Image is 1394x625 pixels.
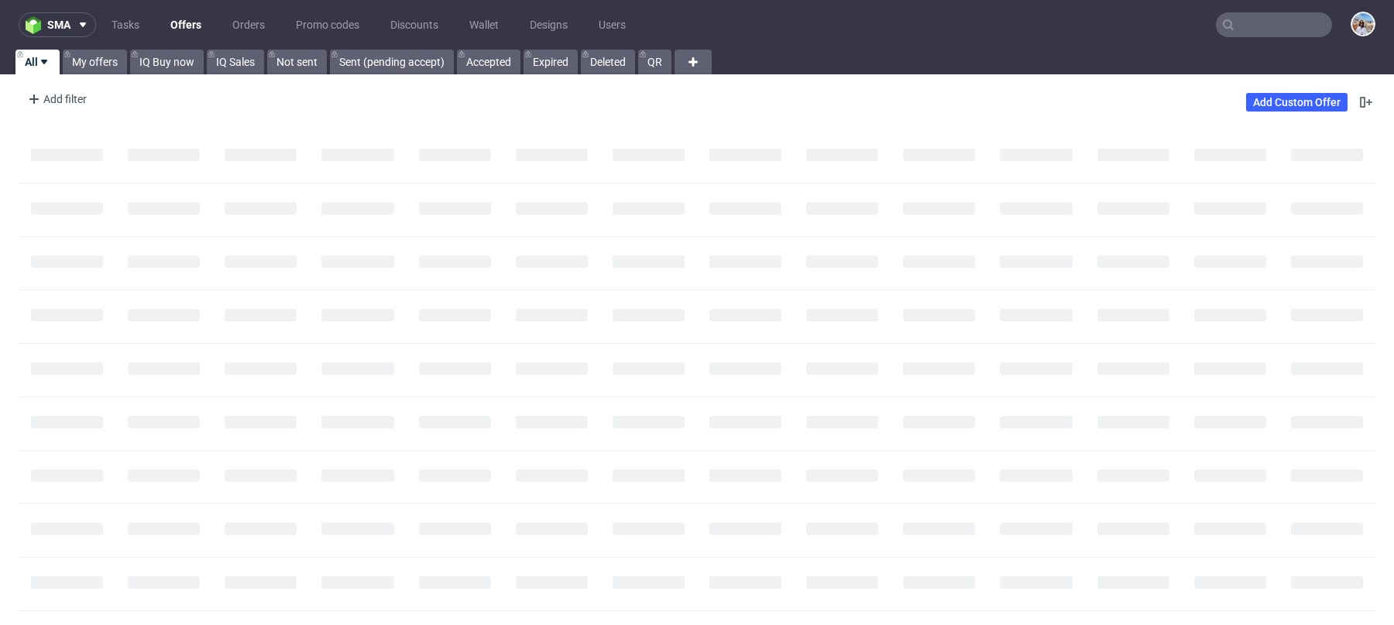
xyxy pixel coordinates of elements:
[638,50,671,74] a: QR
[26,16,47,34] img: logo
[589,12,635,37] a: Users
[287,12,369,37] a: Promo codes
[1246,93,1348,112] a: Add Custom Offer
[520,12,577,37] a: Designs
[22,87,90,112] div: Add filter
[223,12,274,37] a: Orders
[207,50,264,74] a: IQ Sales
[457,50,520,74] a: Accepted
[267,50,327,74] a: Not sent
[460,12,508,37] a: Wallet
[102,12,149,37] a: Tasks
[63,50,127,74] a: My offers
[330,50,454,74] a: Sent (pending accept)
[130,50,204,74] a: IQ Buy now
[15,50,60,74] a: All
[581,50,635,74] a: Deleted
[381,12,448,37] a: Discounts
[161,12,211,37] a: Offers
[47,19,70,30] span: sma
[524,50,578,74] a: Expired
[19,12,96,37] button: sma
[1352,13,1374,35] img: Marta Kozłowska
